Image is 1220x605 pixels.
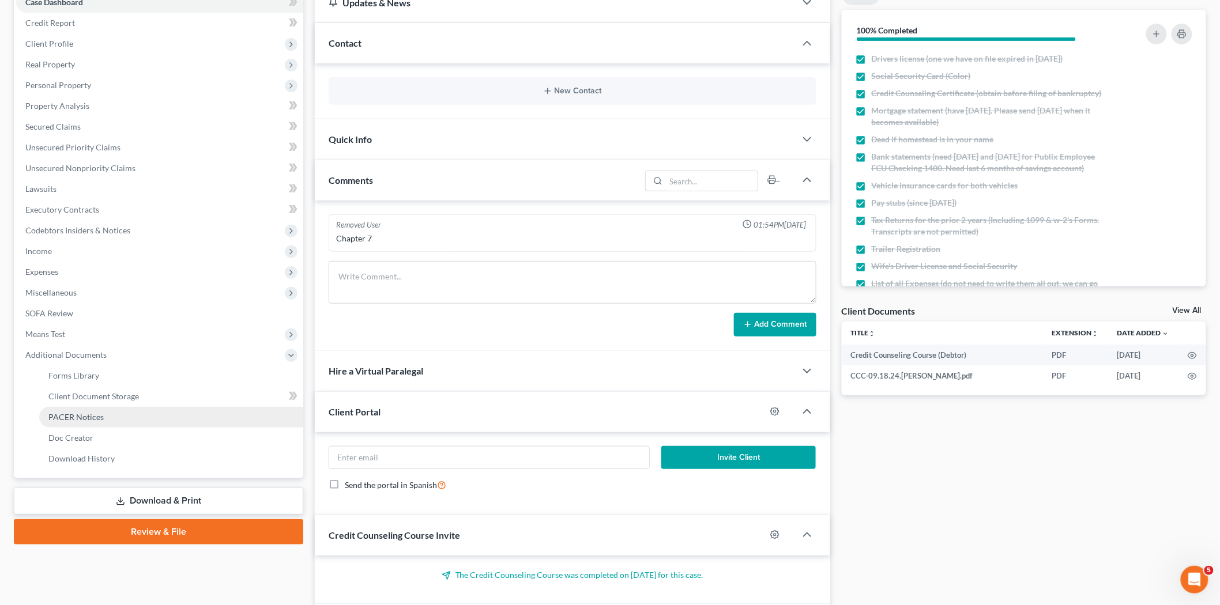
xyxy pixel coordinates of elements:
a: View All [1173,307,1202,315]
span: Quick Info [329,134,372,145]
span: Doc Creator [48,433,93,443]
span: 01:54PM[DATE] [754,220,807,230]
span: Secured Claims [25,122,81,131]
span: Drivers license (one we have on file expired in [DATE]) [872,53,1063,65]
span: Wife's Driver License and Social Security [872,260,1018,272]
i: expand_more [1162,330,1169,337]
span: Codebtors Insiders & Notices [25,225,130,235]
div: Client Documents [842,305,916,317]
span: Deed if homestead is in your name [872,134,994,145]
a: Unsecured Priority Claims [16,137,303,158]
a: Forms Library [39,365,303,386]
strong: 100% Completed [857,25,918,35]
a: SOFA Review [16,303,303,324]
span: Credit Counseling Certificate (obtain before filing of bankruptcy) [872,88,1102,99]
span: Client Document Storage [48,391,139,401]
span: Pay stubs (since [DATE]) [872,197,957,209]
span: Credit Counseling Course Invite [329,530,460,540]
span: Executory Contracts [25,205,99,214]
i: unfold_more [1092,330,1099,337]
span: Trailer Registration [872,243,941,255]
span: 5 [1204,566,1214,575]
input: Enter email [329,447,649,468]
span: Tax Returns for the prior 2 years (Including 1099 & w-2's Forms. Transcripts are not permitted) [872,214,1105,237]
span: Social Security Card (Color) [872,70,971,82]
span: Miscellaneous [25,288,77,297]
span: Client Profile [25,39,73,48]
a: Download & Print [14,487,303,515]
span: Mortgage statement (have [DATE]. Please send [DATE] when it becomes available) [872,105,1105,128]
a: Client Document Storage [39,386,303,407]
span: Unsecured Nonpriority Claims [25,163,135,173]
iframe: Intercom live chat [1181,566,1208,593]
a: Executory Contracts [16,199,303,220]
a: PACER Notices [39,407,303,428]
a: Unsecured Nonpriority Claims [16,158,303,179]
a: Download History [39,448,303,469]
td: CCC-09.18.24.[PERSON_NAME].pdf [842,365,1044,386]
span: Real Property [25,59,75,69]
span: Comments [329,175,373,186]
span: Property Analysis [25,101,89,111]
span: Personal Property [25,80,91,90]
div: Removed User [336,220,381,230]
a: Property Analysis [16,96,303,116]
a: Review & File [14,519,303,544]
td: PDF [1043,365,1108,386]
span: Means Test [25,329,65,339]
button: Invite Client [661,446,816,469]
button: Add Comment [734,313,816,337]
div: Chapter 7 [336,233,809,244]
span: Expenses [25,267,58,277]
td: Credit Counseling Course (Debtor) [842,345,1044,365]
span: Hire a Virtual Paralegal [329,365,423,376]
td: PDF [1043,345,1108,365]
span: Lawsuits [25,184,57,194]
i: unfold_more [869,330,876,337]
td: [DATE] [1108,345,1178,365]
span: SOFA Review [25,308,73,318]
input: Search... [666,171,758,191]
span: Bank statements (need [DATE] and [DATE] for Publix Employee FCU Checking 1400. Need last 6 months... [872,151,1105,174]
span: Unsecured Priority Claims [25,142,121,152]
td: [DATE] [1108,365,1178,386]
span: Vehicle insurance cards for both vehicles [872,180,1018,191]
p: The Credit Counseling Course was completed on [DATE] for this case. [329,569,816,581]
span: Send the portal in Spanish [345,480,437,490]
span: Download History [48,453,115,463]
button: New Contact [338,86,807,96]
span: List of all Expenses (do not need to write them all out, we can go over during a phone call) [872,278,1105,301]
a: Credit Report [16,13,303,33]
span: Forms Library [48,370,99,380]
a: Extensionunfold_more [1052,328,1099,337]
a: Titleunfold_more [851,328,876,337]
span: Income [25,246,52,256]
a: Date Added expand_more [1117,328,1169,337]
span: Client Portal [329,406,381,417]
span: Contact [329,37,362,48]
span: Credit Report [25,18,75,28]
span: PACER Notices [48,412,104,422]
a: Secured Claims [16,116,303,137]
span: Additional Documents [25,350,107,360]
a: Doc Creator [39,428,303,448]
a: Lawsuits [16,179,303,199]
